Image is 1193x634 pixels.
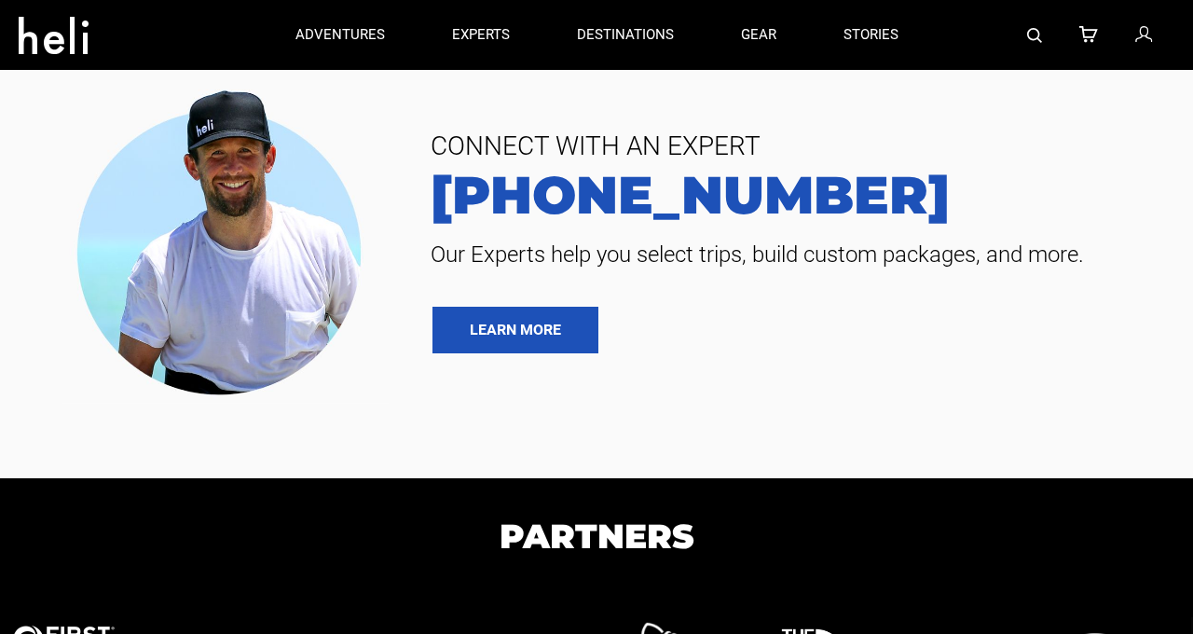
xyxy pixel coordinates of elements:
[62,75,389,404] img: contact our team
[417,124,1165,169] span: CONNECT WITH AN EXPERT
[452,25,510,45] p: experts
[417,240,1165,269] span: Our Experts help you select trips, build custom packages, and more.
[432,307,598,353] a: LEARN MORE
[295,25,385,45] p: adventures
[417,169,1165,221] a: [PHONE_NUMBER]
[577,25,674,45] p: destinations
[1027,28,1042,43] img: search-bar-icon.svg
